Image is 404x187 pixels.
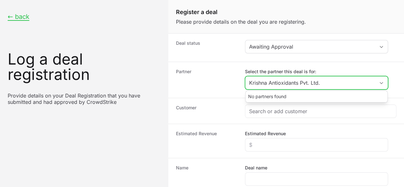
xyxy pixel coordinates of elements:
div: Awaiting Approval [249,43,375,51]
p: Please provide details on the deal you are registering. [176,18,396,26]
span: No partners found [248,93,286,100]
dt: Partner [176,68,237,91]
input: Search or add customer [249,107,392,115]
input: $ [249,141,384,149]
dt: Deal status [176,40,237,55]
div: Close [375,76,388,89]
label: Select the partner this deal is for: [245,68,388,75]
button: ← back [8,13,29,21]
button: Awaiting Approval [245,40,388,53]
label: Deal name [245,165,267,171]
dt: Customer [176,105,237,117]
h1: Log a deal registration [8,51,161,82]
h1: Register a deal [176,8,396,17]
label: Estimated Revenue [245,130,286,137]
p: Provide details on your Deal Registration that you have submitted and had approved by CrowdStrike [8,92,161,105]
dt: Estimated Revenue [176,130,237,152]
